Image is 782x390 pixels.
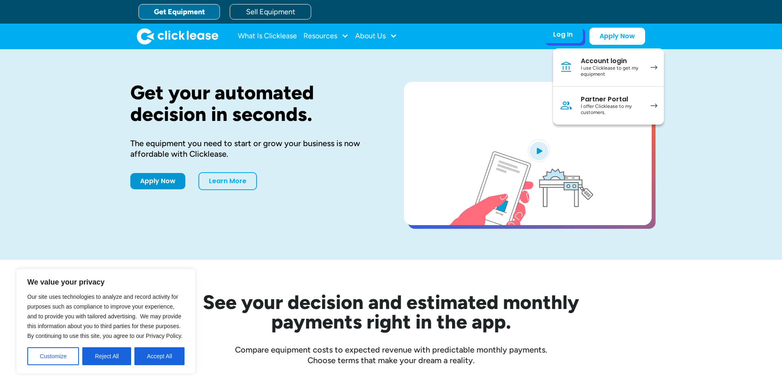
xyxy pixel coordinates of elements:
[581,65,642,78] div: I use Clicklease to get my equipment
[130,138,378,159] div: The equipment you need to start or grow your business is now affordable with Clicklease.
[589,28,645,45] a: Apply Now
[528,139,550,162] img: Blue play button logo on a light blue circular background
[238,28,297,44] a: What Is Clicklease
[650,103,657,108] img: arrow
[303,28,349,44] div: Resources
[130,173,185,189] a: Apply Now
[137,28,218,44] img: Clicklease logo
[27,277,185,287] p: We value your privacy
[404,82,652,225] a: open lightbox
[553,87,664,125] a: Partner PortalI offer Clicklease to my customers.
[198,172,257,190] a: Learn More
[355,28,397,44] div: About Us
[163,292,619,331] h2: See your decision and estimated monthly payments right in the app.
[230,4,311,20] a: Sell Equipment
[553,48,664,125] nav: Log In
[27,347,79,365] button: Customize
[130,344,652,366] div: Compare equipment costs to expected revenue with predictable monthly payments. Choose terms that ...
[581,57,642,65] div: Account login
[16,269,195,374] div: We value your privacy
[134,347,185,365] button: Accept All
[581,103,642,116] div: I offer Clicklease to my customers.
[553,48,664,87] a: Account loginI use Clicklease to get my equipment
[137,28,218,44] a: home
[130,82,378,125] h1: Get your automated decision in seconds.
[650,65,657,70] img: arrow
[553,31,573,39] div: Log In
[560,61,573,74] img: Bank icon
[27,294,182,339] span: Our site uses technologies to analyze and record activity for purposes such as compliance to impr...
[138,4,220,20] a: Get Equipment
[581,95,642,103] div: Partner Portal
[82,347,131,365] button: Reject All
[560,99,573,112] img: Person icon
